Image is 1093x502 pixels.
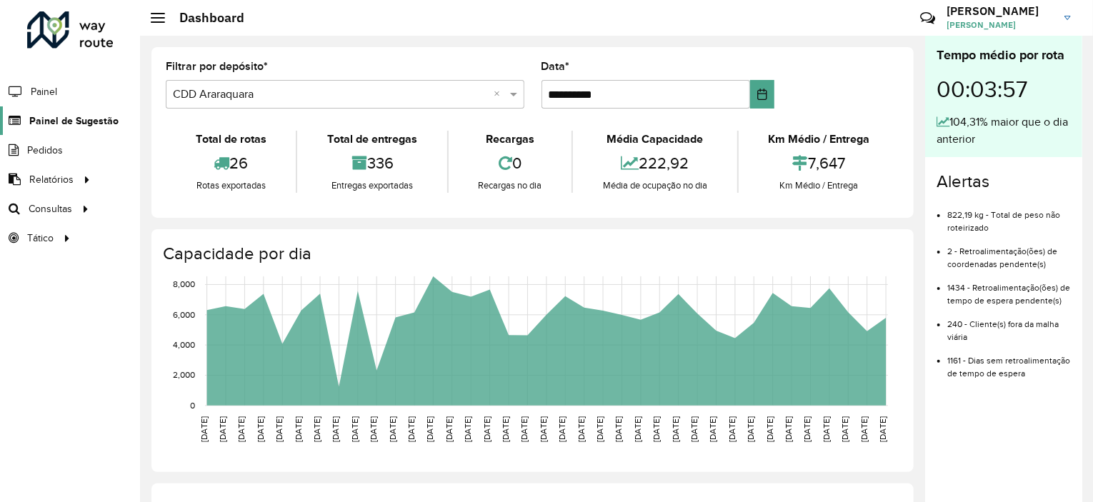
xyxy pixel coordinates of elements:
div: 104,31% maior que o dia anterior [937,114,1071,148]
span: Consultas [29,201,72,216]
span: Pedidos [27,143,63,158]
div: 222,92 [577,148,733,179]
text: [DATE] [294,416,303,442]
h3: [PERSON_NAME] [947,4,1054,18]
text: [DATE] [274,416,284,442]
span: Painel de Sugestão [29,114,119,129]
text: [DATE] [444,416,454,442]
div: Rotas exportadas [169,179,292,193]
text: [DATE] [784,416,793,442]
h2: Dashboard [165,10,244,26]
div: 336 [301,148,443,179]
text: [DATE] [199,416,209,442]
text: [DATE] [218,416,227,442]
text: [DATE] [312,416,321,442]
span: Clear all [494,86,506,103]
text: [DATE] [709,416,718,442]
text: [DATE] [426,416,435,442]
h4: Alertas [937,171,1071,192]
h4: Capacidade por dia [163,244,899,264]
div: 26 [169,148,292,179]
text: [DATE] [557,416,567,442]
span: Painel [31,84,57,99]
div: Km Médio / Entrega [742,179,896,193]
li: 822,19 kg - Total de peso não roteirizado [947,198,1071,234]
text: [DATE] [652,416,661,442]
text: 2,000 [173,371,195,380]
span: Tático [27,231,54,246]
text: [DATE] [765,416,774,442]
text: [DATE] [520,416,529,442]
text: [DATE] [463,416,472,442]
li: 240 - Cliente(s) fora da malha viária [947,307,1071,343]
text: 0 [190,401,195,410]
text: [DATE] [388,416,397,442]
text: [DATE] [482,416,491,442]
text: 6,000 [173,310,195,319]
text: [DATE] [331,416,341,442]
div: Entregas exportadas [301,179,443,193]
div: Média Capacidade [577,131,733,148]
text: [DATE] [614,416,624,442]
text: [DATE] [577,416,586,442]
text: [DATE] [878,416,887,442]
text: [DATE] [746,416,755,442]
text: [DATE] [633,416,642,442]
span: [PERSON_NAME] [947,19,1054,31]
div: 00:03:57 [937,65,1071,114]
div: Km Médio / Entrega [742,131,896,148]
div: Total de entregas [301,131,443,148]
div: Recargas no dia [452,179,568,193]
label: Filtrar por depósito [166,58,268,75]
text: [DATE] [256,416,265,442]
text: [DATE] [859,416,869,442]
div: Média de ocupação no dia [577,179,733,193]
text: [DATE] [671,416,680,442]
text: [DATE] [803,416,812,442]
div: Total de rotas [169,131,292,148]
text: [DATE] [539,416,548,442]
button: Choose Date [750,80,774,109]
li: 2 - Retroalimentação(ões) de coordenadas pendente(s) [947,234,1071,271]
text: [DATE] [689,416,699,442]
text: [DATE] [727,416,737,442]
li: 1434 - Retroalimentação(ões) de tempo de espera pendente(s) [947,271,1071,307]
text: [DATE] [406,416,416,442]
text: [DATE] [841,416,850,442]
div: Tempo médio por rota [937,46,1071,65]
div: 7,647 [742,148,896,179]
label: Data [541,58,570,75]
text: 8,000 [173,280,195,289]
text: 4,000 [173,340,195,349]
text: [DATE] [350,416,359,442]
text: [DATE] [822,416,831,442]
text: [DATE] [501,416,510,442]
div: Recargas [452,131,568,148]
div: 0 [452,148,568,179]
span: Relatórios [29,172,74,187]
text: [DATE] [369,416,378,442]
text: [DATE] [236,416,246,442]
li: 1161 - Dias sem retroalimentação de tempo de espera [947,343,1071,380]
text: [DATE] [595,416,604,442]
a: Contato Rápido [912,3,943,34]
